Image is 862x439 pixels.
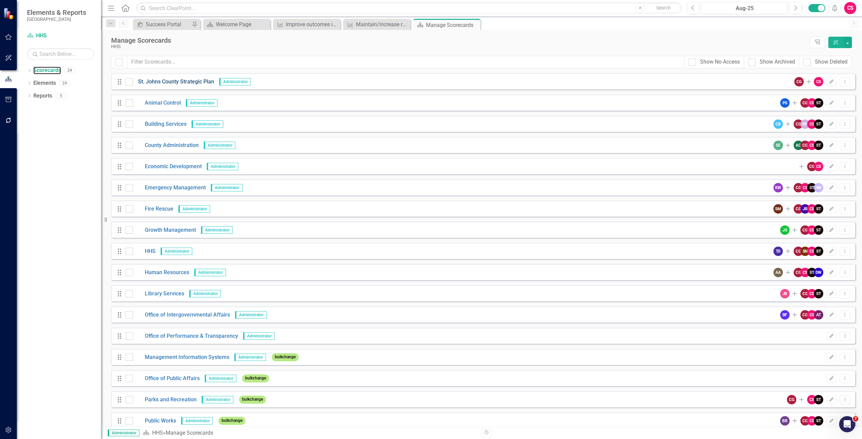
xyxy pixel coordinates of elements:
a: St. Johns County Strategic Plan [133,78,214,86]
a: Success Portal [135,20,190,29]
div: CS [807,416,817,426]
div: CS [800,183,810,192]
a: Reports [33,92,52,100]
a: Office of Public Affairs [133,375,200,382]
a: Office of Intergovernmental Affairs [133,311,230,319]
div: CS [807,204,817,214]
div: CG [800,225,810,235]
div: 24 [64,68,75,73]
div: JB [780,289,790,298]
div: CG [794,204,803,214]
span: Administrator [181,417,213,425]
span: bulkchange [239,396,266,403]
div: SN [800,247,810,256]
span: bulkchange [242,374,269,382]
span: Administrator [219,78,251,85]
div: SM [773,204,783,214]
a: Maintain/increase residents’ overall trust in the County government (measured by annual community... [345,20,409,29]
a: Emergency Management [133,184,206,192]
div: BF [780,310,790,320]
span: Administrator [108,430,139,436]
a: Animal Control [133,99,181,107]
div: ST [814,98,823,108]
span: bulkchange [219,417,245,425]
div: Welcome Page [216,20,269,29]
div: ST [814,119,823,129]
div: CG [787,395,796,404]
div: Manage Scorecards [426,21,479,29]
div: CS [807,98,817,108]
span: Administrator [235,311,267,319]
div: ST [814,141,823,150]
div: CG [794,183,803,192]
div: Maintain/increase residents’ overall trust in the County government (measured by annual community... [356,20,409,29]
a: Economic Development [133,163,202,171]
a: Building Services [133,120,187,128]
div: CG [794,119,803,129]
a: Management Information Systems [133,354,229,361]
input: Filter Scorecards... [127,56,685,68]
div: CB [773,119,783,129]
div: 5 [56,93,66,99]
div: CG [800,310,810,320]
div: Success Portal [146,20,190,29]
span: Search [656,5,671,10]
span: bulkchange [272,353,299,361]
div: Show Archived [760,58,795,66]
div: RP [800,119,810,129]
div: AA [773,268,783,277]
div: CS [807,119,817,129]
a: Growth Management [133,226,196,234]
div: Manage Scorecards [111,37,806,44]
div: CS [807,141,817,150]
div: CS [800,268,810,277]
span: Administrator [207,163,238,170]
span: Elements & Reports [27,8,86,16]
a: Scorecards [33,67,61,74]
a: HHS [133,248,156,255]
div: CG [807,162,817,171]
div: AC [794,141,803,150]
a: Improve outcomes in County human services programming year-over-year [275,20,339,29]
div: 24 [59,80,70,86]
div: ST [814,416,823,426]
button: CS [844,2,856,14]
div: CG [800,289,810,298]
span: Administrator [204,142,235,149]
div: CS [814,77,823,86]
a: Welcome Page [205,20,269,29]
div: CS [807,395,817,404]
span: Administrator [178,205,210,213]
div: CG [800,141,810,150]
div: AT [814,310,823,320]
div: Show No Access [700,58,740,66]
div: CG [800,416,810,426]
div: CG [800,98,810,108]
div: DW [814,268,823,277]
div: CS [807,247,817,256]
a: County Administration [133,142,199,149]
span: Administrator [194,269,226,276]
span: Administrator [189,290,221,297]
input: Search ClearPoint... [136,2,682,14]
div: CS [814,162,823,171]
div: HW [814,183,823,192]
div: CG [794,247,803,256]
a: Parks and Recreation [133,396,197,404]
span: Administrator [202,396,233,403]
img: ClearPoint Strategy [3,8,15,20]
div: CS [807,225,817,235]
a: HHS [152,430,163,436]
a: Office of Performance & Transparency [133,332,238,340]
iframe: Intercom live chat [839,416,855,432]
div: Aug-25 [704,4,785,12]
div: ST [814,225,823,235]
span: Administrator [211,184,242,191]
div: CS [807,310,817,320]
div: CG [794,268,803,277]
div: JR [800,204,810,214]
div: HHS [111,44,806,49]
span: Administrator [186,99,218,107]
div: SE [773,141,783,150]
